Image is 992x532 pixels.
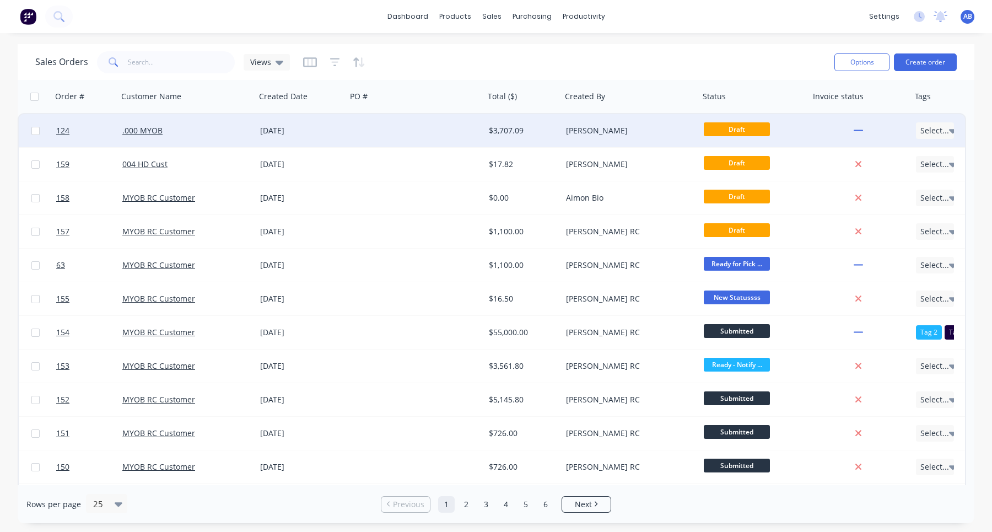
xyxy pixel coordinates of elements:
[704,459,770,472] span: Submitted
[489,159,554,170] div: $17.82
[920,260,949,271] span: Select...
[350,91,368,102] div: PO #
[704,391,770,405] span: Submitted
[122,428,195,438] a: MYOB RC Customer
[566,394,688,405] div: [PERSON_NAME] RC
[56,484,122,517] a: 149
[122,125,163,136] a: .000 MYOB
[26,499,81,510] span: Rows per page
[122,361,195,371] a: MYOB RC Customer
[259,91,308,102] div: Created Date
[56,316,122,349] a: 154
[260,327,342,338] div: [DATE]
[56,428,69,439] span: 151
[566,428,688,439] div: [PERSON_NAME] RC
[489,125,554,136] div: $3,707.09
[704,190,770,203] span: Draft
[56,249,122,282] a: 63
[963,12,972,22] span: AB
[478,496,494,513] a: Page 3
[260,461,342,472] div: [DATE]
[920,327,937,338] span: Tag 2
[458,496,475,513] a: Page 2
[813,91,864,102] div: Invoice status
[122,192,195,203] a: MYOB RC Customer
[704,324,770,338] span: Submitted
[56,181,122,214] a: 158
[557,8,611,25] div: productivity
[122,293,195,304] a: MYOB RC Customer
[56,215,122,248] a: 157
[566,327,688,338] div: [PERSON_NAME] RC
[122,226,195,237] a: MYOB RC Customer
[704,291,770,304] span: New Statussss
[489,226,554,237] div: $1,100.00
[489,260,554,271] div: $1,100.00
[489,394,554,405] div: $5,145.80
[920,461,949,472] span: Select...
[56,327,69,338] span: 154
[122,394,195,405] a: MYOB RC Customer
[704,425,770,439] span: Submitted
[920,226,949,237] span: Select...
[949,327,966,338] span: Tag 1
[537,496,554,513] a: Page 6
[121,91,181,102] div: Customer Name
[920,192,949,203] span: Select...
[260,361,342,372] div: [DATE]
[498,496,514,513] a: Page 4
[122,260,195,270] a: MYOB RC Customer
[56,383,122,416] a: 152
[894,53,957,71] button: Create order
[56,114,122,147] a: 124
[704,156,770,170] span: Draft
[566,125,688,136] div: [PERSON_NAME]
[56,226,69,237] span: 157
[477,8,507,25] div: sales
[489,461,554,472] div: $726.00
[507,8,557,25] div: purchasing
[260,260,342,271] div: [DATE]
[517,496,534,513] a: Page 5
[260,125,342,136] div: [DATE]
[376,496,616,513] ul: Pagination
[393,499,424,510] span: Previous
[566,361,688,372] div: [PERSON_NAME] RC
[489,192,554,203] div: $0.00
[566,226,688,237] div: [PERSON_NAME] RC
[575,499,592,510] span: Next
[562,499,611,510] a: Next page
[438,496,455,513] a: Page 1 is your current page
[489,428,554,439] div: $726.00
[122,461,195,472] a: MYOB RC Customer
[489,361,554,372] div: $3,561.80
[56,461,69,472] span: 150
[566,293,688,304] div: [PERSON_NAME] RC
[250,56,271,68] span: Views
[488,91,517,102] div: Total ($)
[20,8,36,25] img: Factory
[35,57,88,67] h1: Sales Orders
[56,148,122,181] a: 159
[920,428,949,439] span: Select...
[260,192,342,203] div: [DATE]
[920,361,949,372] span: Select...
[489,327,554,338] div: $55,000.00
[381,499,430,510] a: Previous page
[122,159,168,169] a: 004 HD Cust
[434,8,477,25] div: products
[56,450,122,483] a: 150
[382,8,434,25] a: dashboard
[56,394,69,405] span: 152
[704,257,770,271] span: Ready for Pick ...
[56,192,69,203] span: 158
[260,428,342,439] div: [DATE]
[260,159,342,170] div: [DATE]
[260,293,342,304] div: [DATE]
[56,282,122,315] a: 155
[55,91,84,102] div: Order #
[915,91,931,102] div: Tags
[920,293,949,304] span: Select...
[56,125,69,136] span: 124
[489,293,554,304] div: $16.50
